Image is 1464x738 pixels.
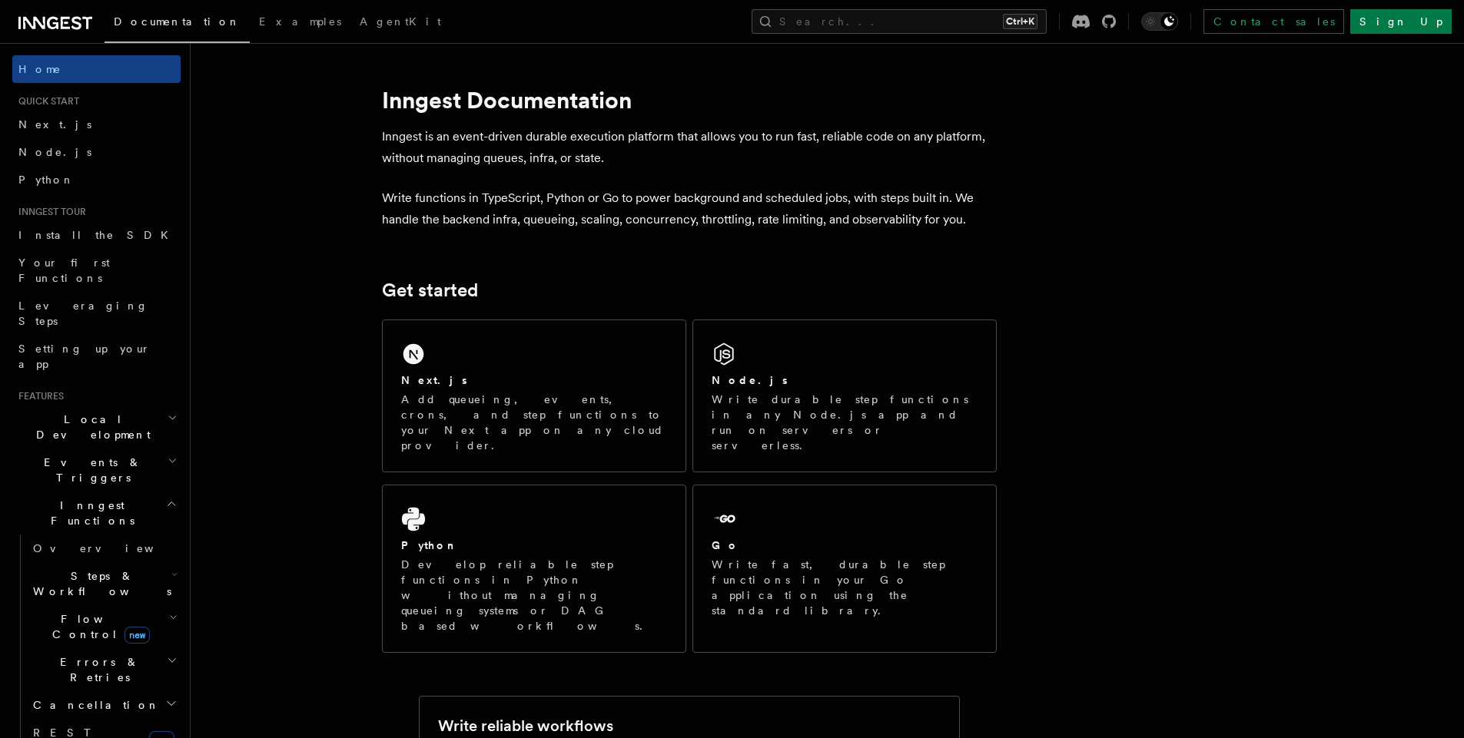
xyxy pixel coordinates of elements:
span: Setting up your app [18,343,151,370]
a: Documentation [105,5,250,43]
span: Events & Triggers [12,455,168,485]
a: Overview [27,534,181,562]
h2: Python [401,538,458,553]
span: new [124,627,150,644]
a: AgentKit [350,5,450,41]
p: Write functions in TypeScript, Python or Go to power background and scheduled jobs, with steps bu... [382,187,997,230]
h2: Next.js [401,372,467,388]
h2: Write reliable workflows [438,715,613,736]
button: Local Development [12,405,181,448]
span: Inngest tour [12,206,86,218]
kbd: Ctrl+K [1003,14,1037,29]
span: Steps & Workflows [27,568,171,599]
a: Node.js [12,138,181,166]
a: Examples [250,5,350,41]
a: Leveraging Steps [12,292,181,335]
button: Errors & Retries [27,648,181,691]
p: Add queueing, events, crons, and step functions to your Next app on any cloud provider. [401,392,667,453]
p: Write fast, durable step functions in your Go application using the standard library. [712,557,978,618]
span: Local Development [12,412,168,442]
a: Your first Functions [12,249,181,292]
span: Cancellation [27,697,160,713]
span: Python [18,174,75,186]
span: Documentation [114,15,241,28]
p: Write durable step functions in any Node.js app and run on servers or serverless. [712,392,978,453]
button: Steps & Workflows [27,562,181,605]
span: Features [12,390,64,402]
span: Quick start [12,95,79,108]
a: Get started [382,280,478,301]
span: Inngest Functions [12,498,166,528]
a: Contact sales [1203,9,1344,34]
span: Overview [33,542,191,554]
span: Install the SDK [18,229,178,241]
h1: Inngest Documentation [382,86,997,114]
button: Cancellation [27,691,181,719]
a: Next.js [12,111,181,138]
span: Leveraging Steps [18,300,148,327]
span: Your first Functions [18,256,110,284]
span: Errors & Retries [27,654,167,685]
button: Events & Triggers [12,448,181,491]
a: Node.jsWrite durable step functions in any Node.js app and run on servers or serverless. [692,319,997,472]
a: PythonDevelop reliable step functions in Python without managing queueing systems or DAG based wo... [382,485,686,653]
span: AgentKit [360,15,441,28]
a: Home [12,55,181,83]
span: Flow Control [27,611,169,642]
a: Setting up your app [12,335,181,378]
span: Next.js [18,118,91,131]
p: Develop reliable step functions in Python without managing queueing systems or DAG based workflows. [401,557,667,634]
h2: Go [712,538,739,553]
a: Install the SDK [12,221,181,249]
button: Inngest Functions [12,491,181,534]
h2: Node.js [712,372,788,388]
span: Examples [259,15,341,28]
a: Sign Up [1350,9,1452,34]
button: Flow Controlnew [27,605,181,648]
span: Node.js [18,146,91,158]
a: Next.jsAdd queueing, events, crons, and step functions to your Next app on any cloud provider. [382,319,686,472]
button: Search...Ctrl+K [752,9,1047,34]
button: Toggle dark mode [1141,12,1178,31]
p: Inngest is an event-driven durable execution platform that allows you to run fast, reliable code ... [382,126,997,169]
a: Python [12,166,181,194]
span: Home [18,61,61,77]
a: GoWrite fast, durable step functions in your Go application using the standard library. [692,485,997,653]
